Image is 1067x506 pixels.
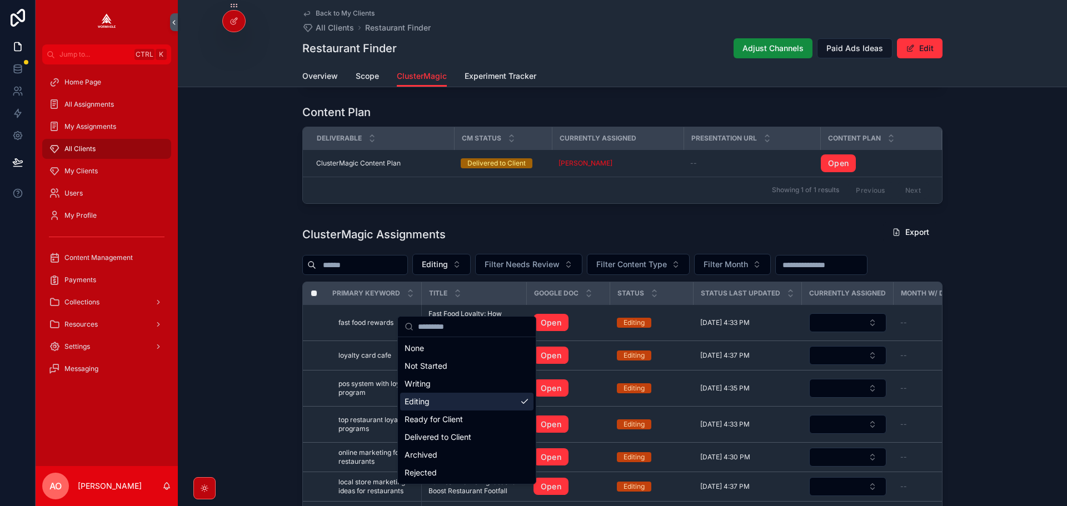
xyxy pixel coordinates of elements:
div: Editing [624,350,645,360]
a: All Clients [302,22,354,33]
div: None [400,339,533,357]
a: Open [821,154,856,172]
span: All Clients [316,22,354,33]
span: Adjust Channels [742,43,804,54]
span: My Assignments [64,122,116,131]
span: My Clients [64,167,98,176]
a: ClusterMagic [397,66,447,87]
span: [DATE] 4:33 PM [700,420,750,429]
span: Deliverable [317,134,362,143]
span: Editing [422,259,448,270]
a: Fast Food Loyalty: How Chains Reward Regular Customers [428,309,520,336]
span: Showing 1 of 1 results [772,186,839,194]
span: Primary Keyword [332,289,400,298]
div: Ready for Client [400,410,533,428]
a: Messaging [42,359,171,379]
a: Select Button [809,414,887,434]
a: Open [533,478,569,495]
span: ClusterMagic [397,71,447,82]
a: [PERSON_NAME] [559,159,677,168]
a: pos system with loyalty program [338,379,415,397]
span: Jump to... [59,50,130,59]
a: [PERSON_NAME] [559,159,612,168]
span: Filter Month [704,259,748,270]
span: top restaurant loyalty programs [338,415,415,433]
span: -- [690,159,697,168]
a: -- [690,159,814,168]
a: Editing [617,350,687,360]
span: Home Page [64,78,101,87]
div: Delivered to Client [467,158,526,168]
button: Select Button [475,254,582,275]
span: 25 Fresh Marketing Ideas to Boost Restaurant Footfall [428,478,520,495]
span: -- [900,453,907,462]
a: All Assignments [42,94,171,114]
a: -- [900,420,976,429]
img: App logo [98,13,116,31]
a: [DATE] 4:37 PM [700,482,795,491]
a: -- [900,351,976,360]
span: Resources [64,320,98,329]
span: All Clients [64,144,96,153]
a: [DATE] 4:35 PM [700,384,795,393]
a: Editing [617,419,687,429]
a: Open [821,154,928,172]
div: Suggestions [398,337,536,484]
div: Writing [400,375,533,393]
a: [DATE] 4:37 PM [700,351,795,360]
a: [DATE] 4:30 PM [700,453,795,462]
span: fast food rewards [338,318,393,327]
div: Rejected [400,464,533,482]
a: Resources [42,314,171,334]
a: Select Button [809,447,887,467]
div: Editing [624,419,645,429]
button: Select Button [587,254,690,275]
a: Open [533,415,604,433]
span: Status Last Updated [701,289,780,298]
a: Collections [42,292,171,312]
h1: Restaurant Finder [302,41,397,56]
div: Not Started [400,357,533,375]
a: Home Page [42,72,171,92]
span: [DATE] 4:35 PM [700,384,750,393]
a: Settings [42,337,171,357]
span: Filter Content Type [596,259,667,270]
a: Open [533,379,604,397]
a: -- [900,318,976,327]
a: loyalty card cafe [338,351,415,360]
span: Currently Assigned [560,134,636,143]
button: Select Button [809,346,886,365]
button: Select Button [694,254,771,275]
span: -- [900,482,907,491]
a: Content Management [42,248,171,268]
a: Select Button [809,378,887,398]
span: Filter Needs Review [485,259,560,270]
a: Editing [617,452,687,462]
a: Payments [42,270,171,290]
div: Editing [624,452,645,462]
a: Open [533,379,569,397]
a: online marketing for restaurants [338,448,415,466]
button: Select Button [809,313,886,332]
a: Open [533,448,604,466]
button: Select Button [809,448,886,467]
button: Paid Ads Ideas [817,38,893,58]
span: [DATE] 4:33 PM [700,318,750,327]
a: -- [900,482,976,491]
button: Adjust Channels [734,38,812,58]
span: Status [617,289,644,298]
span: Scope [356,71,379,82]
span: loyalty card cafe [338,351,391,360]
a: Editing [617,383,687,393]
a: My Assignments [42,117,171,137]
span: AO [49,479,62,493]
a: Open [533,347,569,364]
span: Paid Ads Ideas [826,43,883,54]
button: Select Button [809,415,886,434]
span: -- [900,351,907,360]
span: -- [900,384,907,393]
div: Editing [400,393,533,410]
button: Edit [897,38,943,58]
a: [DATE] 4:33 PM [700,420,795,429]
